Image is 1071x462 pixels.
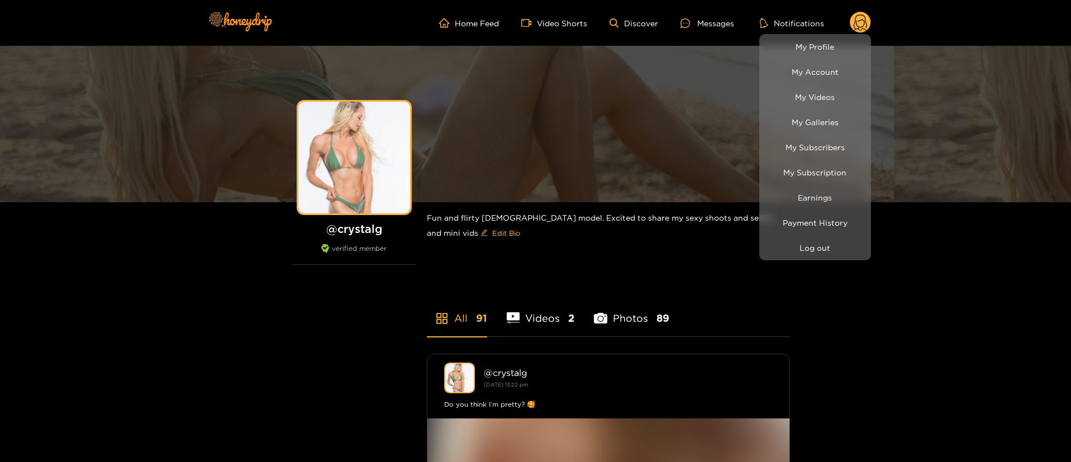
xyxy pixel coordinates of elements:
a: My Videos [762,87,868,107]
a: My Subscribers [762,137,868,157]
a: Payment History [762,213,868,232]
a: My Subscription [762,163,868,182]
a: My Account [762,62,868,82]
button: Log out [762,238,868,258]
a: My Profile [762,37,868,56]
a: Earnings [762,188,868,207]
a: My Galleries [762,112,868,132]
